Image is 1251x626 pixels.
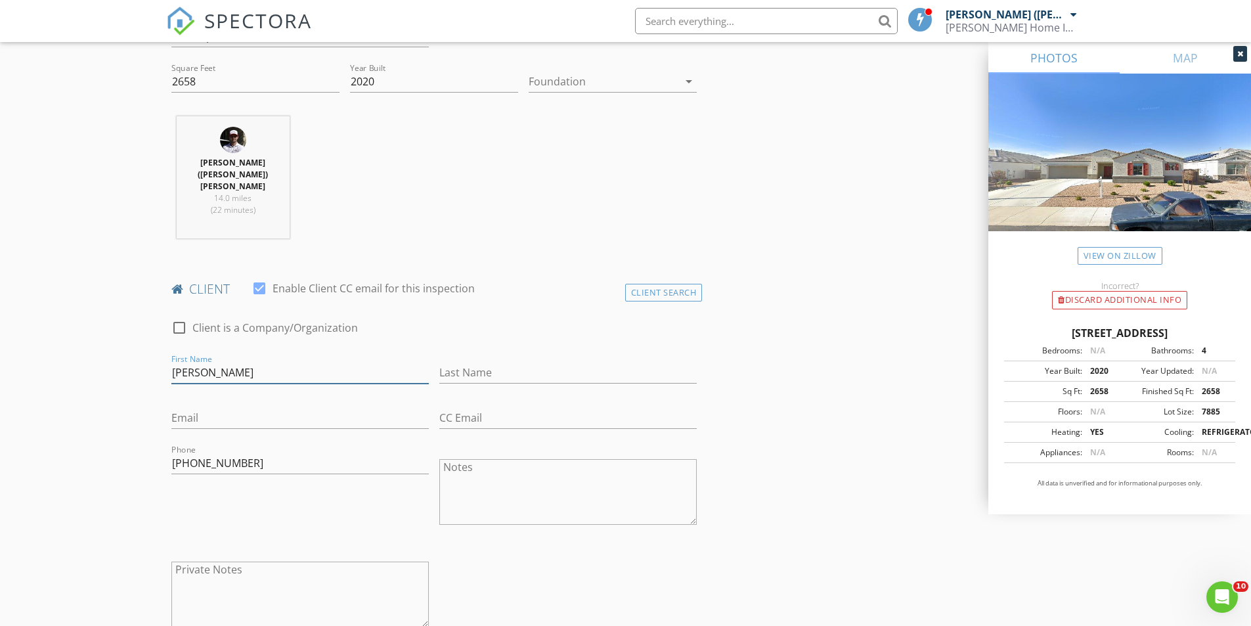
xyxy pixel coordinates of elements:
[1008,345,1082,357] div: Bedrooms:
[211,204,255,215] span: (22 minutes)
[1120,345,1194,357] div: Bathrooms:
[204,7,312,34] span: SPECTORA
[681,74,697,89] i: arrow_drop_down
[1090,406,1105,417] span: N/A
[198,157,268,192] strong: [PERSON_NAME] ([PERSON_NAME]) [PERSON_NAME]
[988,280,1251,291] div: Incorrect?
[1120,426,1194,438] div: Cooling:
[988,42,1120,74] a: PHOTOS
[1194,386,1231,397] div: 2658
[1194,406,1231,418] div: 7885
[214,192,252,204] span: 14.0 miles
[1194,426,1231,438] div: REFRIGERATOR
[1052,291,1187,309] div: Discard Additional info
[1008,447,1082,458] div: Appliances:
[1082,365,1120,377] div: 2020
[1082,426,1120,438] div: YES
[1008,426,1082,438] div: Heating:
[1078,247,1162,265] a: View on Zillow
[1008,365,1082,377] div: Year Built:
[946,21,1077,34] div: Vannier Home Inspections, LLC
[1004,479,1235,488] p: All data is unverified and for informational purposes only.
[946,8,1067,21] div: [PERSON_NAME] ([PERSON_NAME]) [PERSON_NAME]
[171,280,697,298] h4: client
[1202,365,1217,376] span: N/A
[635,8,898,34] input: Search everything...
[1233,581,1248,592] span: 10
[1004,325,1235,341] div: [STREET_ADDRESS]
[220,127,246,153] img: head_shot.jpg
[273,282,475,295] label: Enable Client CC email for this inspection
[1082,386,1120,397] div: 2658
[166,7,195,35] img: The Best Home Inspection Software - Spectora
[1008,386,1082,397] div: Sq Ft:
[1008,406,1082,418] div: Floors:
[192,321,358,334] label: Client is a Company/Organization
[1120,406,1194,418] div: Lot Size:
[1194,345,1231,357] div: 4
[1120,365,1194,377] div: Year Updated:
[1090,447,1105,458] span: N/A
[1206,581,1238,613] iframe: Intercom live chat
[166,18,312,45] a: SPECTORA
[1120,42,1251,74] a: MAP
[988,74,1251,263] img: streetview
[1202,447,1217,458] span: N/A
[1120,386,1194,397] div: Finished Sq Ft:
[1090,345,1105,356] span: N/A
[625,284,703,302] div: Client Search
[1120,447,1194,458] div: Rooms:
